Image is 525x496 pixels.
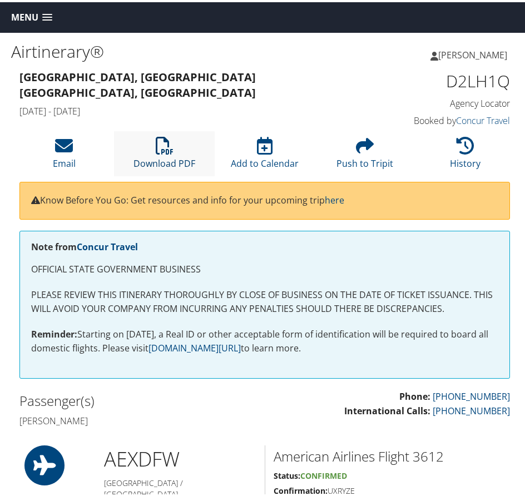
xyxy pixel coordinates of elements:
[325,192,344,204] a: here
[19,413,256,425] h4: [PERSON_NAME]
[300,468,347,479] span: Confirmed
[344,403,430,415] strong: International Calls:
[11,38,265,61] h1: Airtinerary®
[358,67,510,91] h1: D2LH1Q
[336,141,393,167] a: Push to Tripit
[133,141,195,167] a: Download PDF
[274,445,510,464] h2: American Airlines Flight 3612
[433,388,510,400] a: [PHONE_NUMBER]
[438,47,507,59] span: [PERSON_NAME]
[31,325,498,354] p: Starting on [DATE], a Real ID or other acceptable form of identification will be required to boar...
[456,112,510,125] a: Concur Travel
[358,95,510,107] h4: Agency Locator
[11,10,38,21] span: Menu
[231,141,299,167] a: Add to Calendar
[399,388,430,400] strong: Phone:
[274,483,510,494] h5: UXRYZE
[19,389,256,408] h2: Passenger(s)
[430,36,518,70] a: [PERSON_NAME]
[53,141,76,167] a: Email
[77,239,138,251] a: Concur Travel
[31,260,498,275] p: OFFICIAL STATE GOVERNMENT BUSINESS
[31,191,498,206] p: Know Before You Go: Get resources and info for your upcoming trip
[274,483,328,494] strong: Confirmation:
[31,326,77,338] strong: Reminder:
[358,112,510,125] h4: Booked by
[19,67,256,98] strong: [GEOGRAPHIC_DATA], [GEOGRAPHIC_DATA] [GEOGRAPHIC_DATA], [GEOGRAPHIC_DATA]
[450,141,481,167] a: History
[274,468,300,479] strong: Status:
[31,286,498,314] p: PLEASE REVIEW THIS ITINERARY THOROUGHLY BY CLOSE OF BUSINESS ON THE DATE OF TICKET ISSUANCE. THIS...
[6,6,58,24] a: Menu
[31,239,138,251] strong: Note from
[433,403,510,415] a: [PHONE_NUMBER]
[19,103,341,115] h4: [DATE] - [DATE]
[104,443,256,471] h1: AEX DFW
[148,340,241,352] a: [DOMAIN_NAME][URL]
